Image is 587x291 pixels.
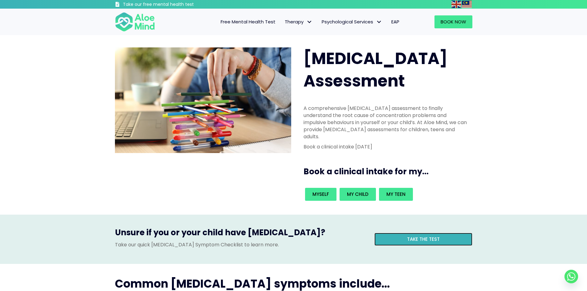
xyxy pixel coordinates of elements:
span: EAP [391,18,399,25]
h3: Take our free mental health test [123,2,227,8]
p: Book a clinical intake [DATE] [304,143,469,150]
a: TherapyTherapy: submenu [280,15,317,28]
h3: Unsure if you or your child have [MEDICAL_DATA]? [115,227,365,241]
img: en [451,1,461,8]
a: My child [340,188,376,201]
img: ADHD photo [115,47,291,153]
a: Take our free mental health test [115,2,227,9]
img: Aloe mind Logo [115,12,155,32]
span: Myself [312,191,329,197]
a: Free Mental Health Test [216,15,280,28]
a: Myself [305,188,336,201]
h3: Book a clinical intake for my... [304,166,475,177]
span: Psychological Services: submenu [375,18,384,26]
a: Book Now [434,15,472,28]
div: Book an intake for my... [304,186,469,202]
span: Therapy: submenu [305,18,314,26]
span: [MEDICAL_DATA] Assessment [304,47,447,92]
a: Psychological ServicesPsychological Services: submenu [317,15,387,28]
nav: Menu [163,15,404,28]
span: My child [347,191,369,197]
a: Malay [462,1,472,8]
p: A comprehensive [MEDICAL_DATA] assessment to finally understand the root cause of concentration p... [304,105,469,140]
span: Take the test [407,236,440,242]
span: My teen [386,191,406,197]
span: Psychological Services [322,18,382,25]
span: Therapy [285,18,312,25]
a: Take the test [374,233,472,246]
img: ms [462,1,472,8]
a: English [451,1,462,8]
span: Free Mental Health Test [221,18,275,25]
a: Whatsapp [565,270,578,283]
a: EAP [387,15,404,28]
span: Book Now [441,18,466,25]
a: My teen [379,188,413,201]
p: Take our quick [MEDICAL_DATA] Symptom Checklist to learn more. [115,241,365,248]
